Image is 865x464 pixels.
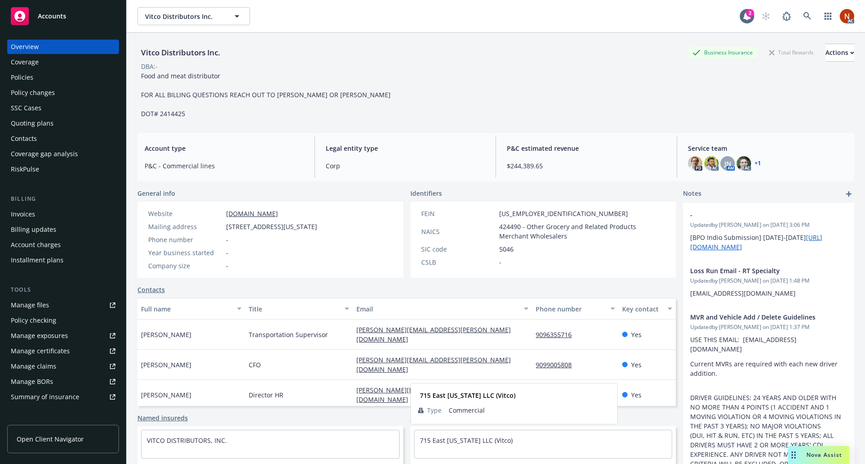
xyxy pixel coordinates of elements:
a: SSC Cases [7,101,119,115]
div: Manage files [11,298,49,312]
div: Manage certificates [11,344,70,358]
span: Accounts [38,13,66,20]
span: Type [427,405,442,415]
div: DBA: - [141,62,158,71]
span: CFO [249,360,261,369]
span: - [226,235,228,244]
a: +1 [755,161,761,166]
a: Overview [7,40,119,54]
span: P&C - Commercial lines [145,161,304,171]
img: photo [737,156,751,171]
span: Updated by [PERSON_NAME] on [DATE] 1:48 PM [690,277,847,285]
div: Total Rewards [765,47,818,58]
div: Full name [141,304,232,314]
div: RiskPulse [11,162,39,176]
div: Business Insurance [688,47,757,58]
span: 424490 - Other Grocery and Related Products Merchant Wholesalers [499,222,665,241]
button: Email [353,298,532,320]
a: Invoices [7,207,119,221]
div: Billing updates [11,222,56,237]
a: Accounts [7,4,119,29]
a: Billing updates [7,222,119,237]
div: Mailing address [148,222,223,231]
a: Summary of insurance [7,390,119,404]
div: Manage exposures [11,329,68,343]
div: Quoting plans [11,116,54,131]
p: [BPO Indio Submission] [DATE]-[DATE] [690,233,847,252]
a: Coverage [7,55,119,69]
a: Policies [7,70,119,85]
img: photo [840,9,854,23]
div: Account charges [11,238,61,252]
span: Corp [326,161,485,171]
span: [STREET_ADDRESS][US_STATE] [226,222,317,231]
div: FEIN [421,209,496,218]
span: Open Client Navigator [17,434,84,444]
span: Identifiers [410,189,442,198]
span: Account type [145,144,304,153]
a: Contacts [137,285,165,294]
span: - [226,261,228,270]
span: Director HR [249,390,283,400]
div: Policy changes [11,86,55,100]
span: JN [724,159,731,168]
div: Year business started [148,248,223,257]
a: Coverage gap analysis [7,147,119,161]
div: Installment plans [11,253,64,267]
span: Vitco Distributors Inc. [145,12,223,21]
span: [PERSON_NAME] [141,360,191,369]
span: Loss Run Email - RT Specialty [690,266,824,275]
span: Transportation Supervisor [249,330,328,339]
span: - [499,257,501,267]
a: add [843,189,854,199]
a: 9099005808 [536,360,579,369]
span: [EMAIL_ADDRESS][DOMAIN_NAME] [690,289,796,297]
div: Overview [11,40,39,54]
div: Invoices [11,207,35,221]
div: NAICS [421,227,496,236]
button: Phone number [532,298,618,320]
a: Manage claims [7,359,119,374]
span: Food and meat distributor FOR ALL BILLING QUESTIONS REACH OUT TO [PERSON_NAME] OR [PERSON_NAME] D... [141,72,391,118]
div: Title [249,304,339,314]
span: Yes [631,330,642,339]
a: Policy changes [7,86,119,100]
span: [US_EMPLOYER_IDENTIFICATION_NUMBER] [499,209,628,218]
span: P&C estimated revenue [507,144,666,153]
div: Phone number [536,304,605,314]
a: Switch app [819,7,837,25]
div: Website [148,209,223,218]
div: SSC Cases [11,101,41,115]
span: Updated by [PERSON_NAME] on [DATE] 3:06 PM [690,221,847,229]
div: Summary of insurance [11,390,79,404]
div: Policies [11,70,33,85]
div: 2 [746,9,754,17]
div: Manage BORs [11,374,53,389]
button: Title [245,298,353,320]
div: CSLB [421,257,496,267]
span: General info [137,189,175,198]
a: Report a Bug [778,7,796,25]
a: Start snowing [757,7,775,25]
a: Manage exposures [7,329,119,343]
div: Coverage [11,55,39,69]
a: RiskPulse [7,162,119,176]
p: Current MVRs are required with each new driver addition. [690,359,847,378]
button: Vitco Distributors Inc. [137,7,250,25]
a: Manage certificates [7,344,119,358]
div: Company size [148,261,223,270]
p: USE THIS EMAIL: [EMAIL_ADDRESS][DOMAIN_NAME] [690,335,847,354]
a: Manage BORs [7,374,119,389]
img: photo [704,156,719,171]
a: Installment plans [7,253,119,267]
div: Actions [825,44,854,61]
a: [DOMAIN_NAME] [226,209,278,218]
span: Updated by [PERSON_NAME] on [DATE] 1:37 PM [690,323,847,331]
div: Vitco Distributors Inc. [137,47,224,59]
span: - [226,248,228,257]
a: [PERSON_NAME][EMAIL_ADDRESS][PERSON_NAME][DOMAIN_NAME] [356,386,511,404]
div: Contacts [11,131,37,146]
a: Contacts [7,131,119,146]
div: Billing [7,194,119,203]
